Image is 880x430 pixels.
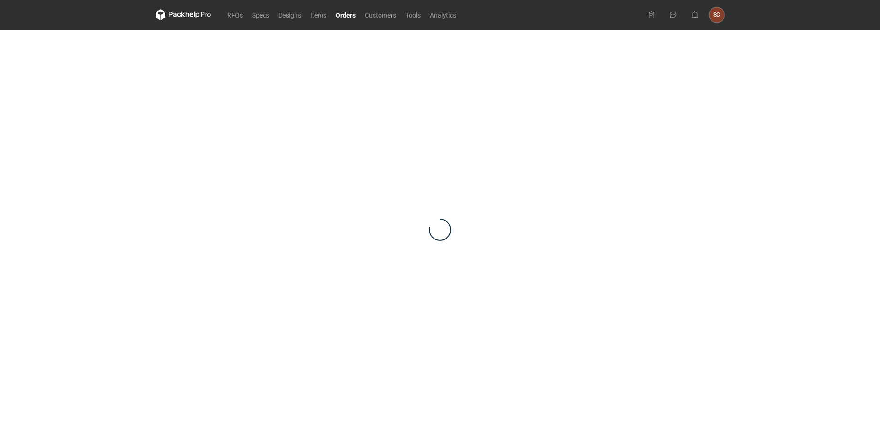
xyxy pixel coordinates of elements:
svg: Packhelp Pro [156,9,211,20]
div: Sylwia Cichórz [709,7,724,23]
a: Analytics [425,9,461,20]
a: Customers [360,9,401,20]
button: SC [709,7,724,23]
a: Tools [401,9,425,20]
a: Specs [247,9,274,20]
a: RFQs [223,9,247,20]
a: Designs [274,9,306,20]
a: Orders [331,9,360,20]
a: Items [306,9,331,20]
